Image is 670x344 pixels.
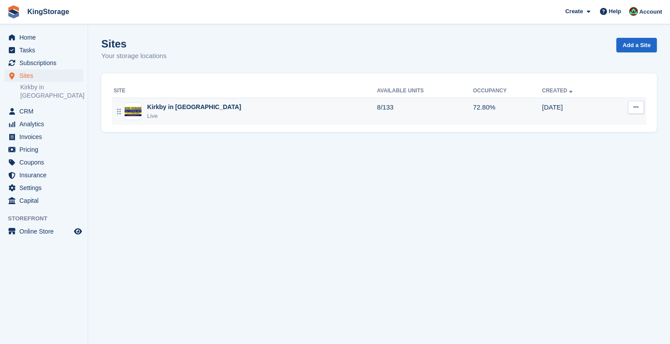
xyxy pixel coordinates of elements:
[19,225,72,238] span: Online Store
[4,194,83,207] a: menu
[19,31,72,44] span: Home
[616,38,657,52] a: Add a Site
[4,169,83,181] a: menu
[629,7,638,16] img: John King
[4,44,83,56] a: menu
[19,182,72,194] span: Settings
[4,131,83,143] a: menu
[4,118,83,130] a: menu
[19,131,72,143] span: Invoices
[101,38,167,50] h1: Sites
[101,51,167,61] p: Your storage locations
[4,143,83,156] a: menu
[112,84,377,98] th: Site
[24,4,73,19] a: KingStorage
[19,105,72,117] span: CRM
[4,57,83,69] a: menu
[609,7,621,16] span: Help
[4,225,83,238] a: menu
[4,182,83,194] a: menu
[4,31,83,44] a: menu
[473,84,542,98] th: Occupancy
[19,194,72,207] span: Capital
[542,98,608,125] td: [DATE]
[147,102,241,112] div: Kirkby in [GEOGRAPHIC_DATA]
[377,98,473,125] td: 8/133
[565,7,583,16] span: Create
[20,83,83,100] a: Kirkby in [GEOGRAPHIC_DATA]
[125,107,141,116] img: Image of Kirkby in Ashfield site
[19,44,72,56] span: Tasks
[73,226,83,237] a: Preview store
[19,70,72,82] span: Sites
[147,112,241,121] div: Live
[19,143,72,156] span: Pricing
[19,169,72,181] span: Insurance
[4,105,83,117] a: menu
[19,156,72,168] span: Coupons
[473,98,542,125] td: 72.80%
[542,88,574,94] a: Created
[8,214,88,223] span: Storefront
[19,57,72,69] span: Subscriptions
[639,7,662,16] span: Account
[4,70,83,82] a: menu
[19,118,72,130] span: Analytics
[4,156,83,168] a: menu
[377,84,473,98] th: Available Units
[7,5,20,18] img: stora-icon-8386f47178a22dfd0bd8f6a31ec36ba5ce8667c1dd55bd0f319d3a0aa187defe.svg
